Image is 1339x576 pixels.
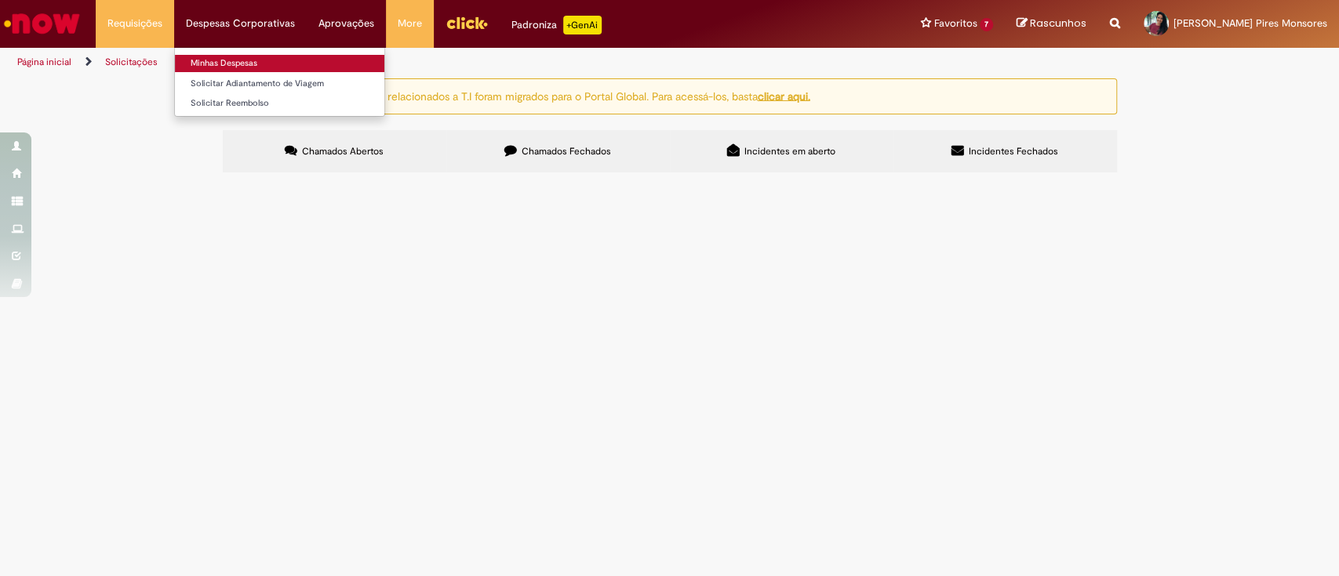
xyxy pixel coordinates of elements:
[522,145,611,158] span: Chamados Fechados
[969,145,1058,158] span: Incidentes Fechados
[253,89,810,103] ng-bind-html: Atenção: alguns chamados relacionados a T.I foram migrados para o Portal Global. Para acessá-los,...
[563,16,602,34] p: +GenAi
[175,95,384,112] a: Solicitar Reembolso
[933,16,977,31] span: Favoritos
[758,89,810,103] a: clicar aqui.
[980,18,993,31] span: 7
[1030,16,1086,31] span: Rascunhos
[107,16,162,31] span: Requisições
[186,16,295,31] span: Despesas Corporativas
[1173,16,1327,30] span: [PERSON_NAME] Pires Monsores
[1017,16,1086,31] a: Rascunhos
[12,48,881,77] ul: Trilhas de página
[744,145,835,158] span: Incidentes em aberto
[105,56,158,68] a: Solicitações
[398,16,422,31] span: More
[175,75,384,92] a: Solicitar Adiantamento de Viagem
[2,8,82,39] img: ServiceNow
[446,11,488,34] img: click_logo_yellow_360x200.png
[511,16,602,34] div: Padroniza
[302,145,384,158] span: Chamados Abertos
[17,56,71,68] a: Página inicial
[318,16,374,31] span: Aprovações
[174,47,385,117] ul: Despesas Corporativas
[175,55,384,72] a: Minhas Despesas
